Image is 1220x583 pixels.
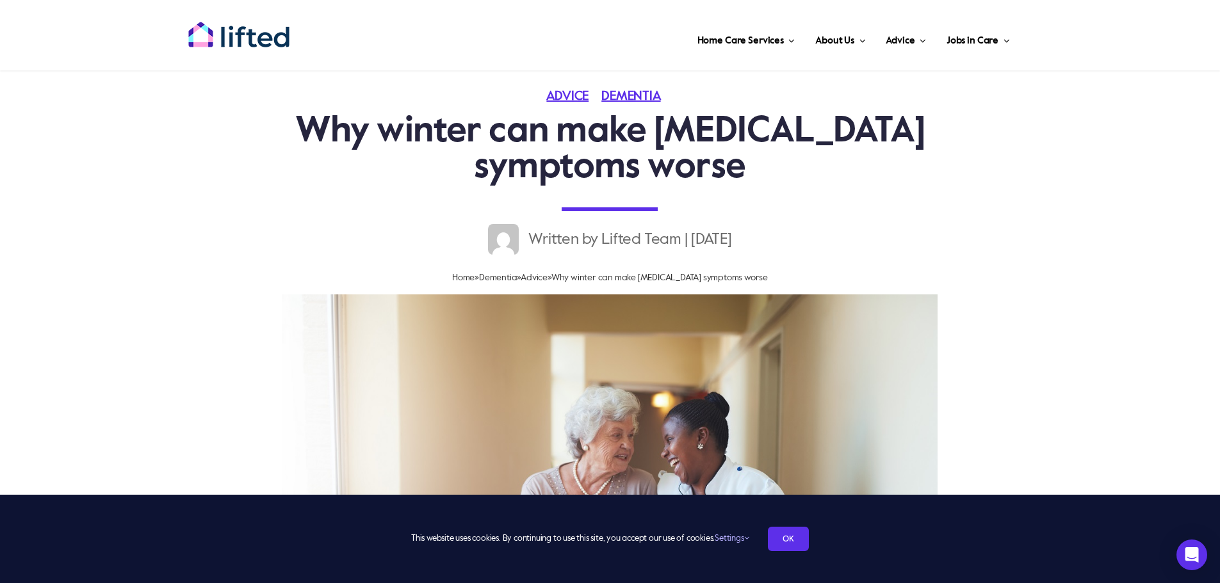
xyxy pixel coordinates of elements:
a: OK [768,527,809,551]
a: lifted-logo [188,21,290,34]
a: Jobs in Care [943,19,1014,58]
span: Jobs in Care [947,31,998,51]
a: Dementia [601,90,673,103]
h1: Why winter can make [MEDICAL_DATA] symptoms worse [275,114,945,186]
span: This website uses cookies. By continuing to use this site, you accept our use of cookies. [411,529,749,549]
a: Advice [546,90,601,103]
a: About Us [811,19,869,58]
a: Advice [521,273,548,282]
nav: Breadcrumb [275,268,945,288]
a: Settings [715,534,749,543]
a: Advice [882,19,929,58]
span: » » » [452,273,768,282]
a: Home Care Services [694,19,799,58]
span: About Us [815,31,854,51]
span: Advice [886,31,915,51]
a: Home [452,273,475,282]
span: Why winter can make [MEDICAL_DATA] symptoms worse [551,273,768,282]
a: Dementia [479,273,517,282]
div: Open Intercom Messenger [1176,539,1207,570]
span: Home Care Services [697,31,784,51]
span: Categories: , [546,90,673,103]
nav: Main Menu [331,19,1014,58]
